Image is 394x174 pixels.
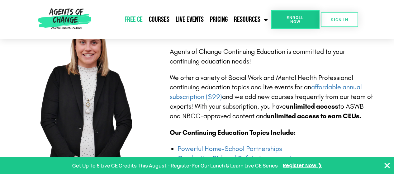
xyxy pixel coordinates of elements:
[283,161,322,170] a: Register Now ❯
[72,161,278,170] p: Get Up To 6 Live CE Credits This August - Register For Our Lunch & Learn Live CE Series
[173,12,207,27] a: Live Events
[170,48,345,65] span: Agents of Change Continuing Education is committed to your continuing education needs!
[281,16,310,24] span: Enroll Now
[286,102,338,111] b: unlimited access
[207,12,231,27] a: Pricing
[231,12,271,27] a: Resources
[383,162,391,169] button: Close Banner
[94,12,271,27] nav: Menu
[271,10,320,29] a: Enroll Now
[331,18,348,22] span: SIGN IN
[170,73,375,121] p: We offer a variety of Social Work and Mental Health Professional continuing education topics and ...
[170,27,375,41] h4: About Our Continuing Education Offerings
[170,129,296,137] b: Our Continuing Education Topics Include:
[267,112,362,120] b: unlimited access to earn CEUs.
[321,12,358,27] a: SIGN IN
[146,12,173,27] a: Courses
[178,154,295,162] a: Conducting Risk and Safety Assessments
[178,145,282,153] a: Powerful Home-School Partnerships
[121,12,146,27] a: Free CE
